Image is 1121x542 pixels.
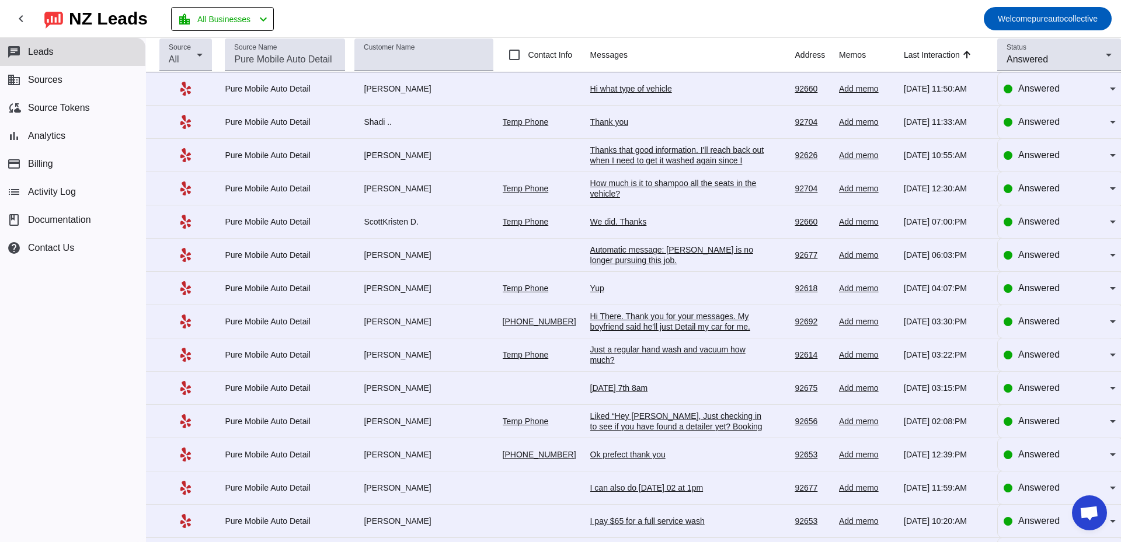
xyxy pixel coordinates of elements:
[795,83,830,94] div: 92660
[839,283,894,293] div: Add memo
[179,414,193,428] mat-icon: Yelp
[225,83,345,94] div: Pure Mobile Auto Detail
[28,187,76,197] span: Activity Log
[179,447,193,461] mat-icon: Yelp
[590,38,795,72] th: Messages
[354,316,493,327] div: [PERSON_NAME]
[795,183,830,194] div: 92704
[169,44,191,51] mat-label: Source
[1018,516,1060,526] span: Answered
[503,317,576,326] a: [PHONE_NUMBER]
[590,449,765,460] div: Ok prefect thank you
[169,54,179,64] span: All
[354,183,493,194] div: [PERSON_NAME]
[590,516,765,526] div: I pay $65 for a full service wash
[590,178,765,199] div: How much is it to shampoo all the seats in the vehicle?
[179,481,193,495] mat-icon: Yelp
[984,7,1112,30] button: Welcomepureautocollective
[225,283,345,293] div: Pure Mobile Auto Detail
[904,416,988,426] div: [DATE] 02:08:PM
[904,117,988,127] div: [DATE] 11:33:AM
[590,283,765,293] div: Yup
[839,316,894,327] div: Add memo
[7,213,21,227] span: book
[44,9,63,29] img: logo
[839,183,894,194] div: Add memo
[28,243,74,253] span: Contact Us
[795,150,830,160] div: 92626
[904,250,988,260] div: [DATE] 06:03:PM
[904,183,988,194] div: [DATE] 12:30:AM
[28,103,90,113] span: Source Tokens
[795,449,830,460] div: 92653
[354,150,493,160] div: [PERSON_NAME]
[225,516,345,526] div: Pure Mobile Auto Detail
[225,383,345,393] div: Pure Mobile Auto Detail
[795,117,830,127] div: 92704
[590,344,765,365] div: Just a regular hand wash and vacuum how much?
[904,516,988,526] div: [DATE] 10:20:AM
[1007,54,1048,64] span: Answered
[795,250,830,260] div: 92677
[904,449,988,460] div: [DATE] 12:39:PM
[839,449,894,460] div: Add memo
[225,449,345,460] div: Pure Mobile Auto Detail
[795,216,830,227] div: 92660
[28,47,54,57] span: Leads
[590,145,765,176] div: Thanks that good information. I'll reach back out when I need to get it washed again since I wash...
[179,514,193,528] mat-icon: Yelp
[256,12,270,26] mat-icon: chevron_left
[179,115,193,129] mat-icon: Yelp
[1018,416,1060,426] span: Answered
[1072,495,1107,530] a: Open chat
[795,416,830,426] div: 92656
[839,117,894,127] div: Add memo
[225,183,345,194] div: Pure Mobile Auto Detail
[179,248,193,262] mat-icon: Yelp
[354,283,493,293] div: [PERSON_NAME]
[795,349,830,360] div: 92614
[590,216,765,227] div: We did. Thanks
[1018,383,1060,393] span: Answered
[1018,150,1060,160] span: Answered
[354,83,493,94] div: [PERSON_NAME]
[795,482,830,493] div: 92677
[7,101,21,115] mat-icon: cloud_sync
[234,53,336,67] input: Pure Mobile Auto Detail
[795,383,830,393] div: 92675
[503,284,549,293] a: Temp Phone
[998,11,1098,27] span: pureautocollective
[225,150,345,160] div: Pure Mobile Auto Detail
[839,150,894,160] div: Add memo
[354,349,493,360] div: [PERSON_NAME]
[795,38,839,72] th: Address
[590,83,765,94] div: Hi what type of vehicle
[503,450,576,459] a: [PHONE_NUMBER]
[1007,44,1026,51] mat-label: Status
[7,45,21,59] mat-icon: chat
[354,216,493,227] div: ScottKristen D.
[795,283,830,293] div: 92618
[795,516,830,526] div: 92653
[590,383,765,393] div: [DATE] 7th 8am
[503,184,549,193] a: Temp Phone
[1018,216,1060,226] span: Answered
[225,216,345,227] div: Pure Mobile Auto Detail
[354,482,493,493] div: [PERSON_NAME]
[904,283,988,293] div: [DATE] 04:07:PM
[225,482,345,493] div: Pure Mobile Auto Detail
[179,281,193,295] mat-icon: Yelp
[904,150,988,160] div: [DATE] 10:55:AM
[225,117,345,127] div: Pure Mobile Auto Detail
[354,449,493,460] div: [PERSON_NAME]
[904,349,988,360] div: [DATE] 03:22:PM
[904,383,988,393] div: [DATE] 03:15:PM
[998,14,1032,23] span: Welcome
[179,181,193,195] mat-icon: Yelp
[354,416,493,426] div: [PERSON_NAME]
[1018,349,1060,359] span: Answered
[177,12,192,26] mat-icon: location_city
[503,417,549,426] a: Temp Phone
[1018,83,1060,93] span: Answered
[590,311,765,332] div: Hi There. Thank you for your messages. My boyfriend said he'll just Detail my car for me.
